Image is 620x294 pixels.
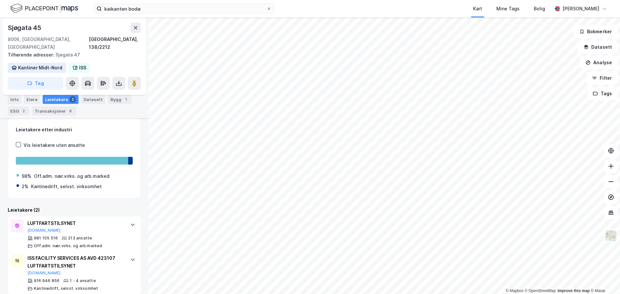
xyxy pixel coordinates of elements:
span: Tilhørende adresser: [8,52,56,57]
div: Kantinedrift, selvst. virksomhet [31,183,102,190]
div: ISS FACILITY SERVICES AS AVD 423107 LUFTFARTSTILSYNET [27,254,124,270]
div: Eiere [24,95,40,104]
input: Søk på adresse, matrikkel, gårdeiere, leietakere eller personer [102,4,266,14]
div: 98% [22,172,31,180]
button: Tags [587,87,617,100]
div: LUFTFARTSTILSYNET [27,219,124,227]
div: Mine Tags [496,5,520,13]
div: Kontrollprogram for chat [588,263,620,294]
img: Z [605,230,617,242]
div: Bygg [108,95,132,104]
div: [GEOGRAPHIC_DATA], 138/2212 [89,35,141,51]
img: logo.f888ab2527a4732fd821a326f86c7f29.svg [10,3,78,14]
div: 1 - 4 ansatte [70,278,96,283]
a: OpenStreetMap [525,289,556,293]
div: Info [8,95,21,104]
div: Kart [473,5,482,13]
button: Analyse [580,56,617,69]
div: 981 105 516 [34,236,58,241]
a: Improve this map [558,289,590,293]
div: Leietakere (2) [8,206,141,214]
div: Leietakere etter industri [16,126,133,134]
div: 8 [67,108,74,114]
div: 2 [20,108,27,114]
div: ISS [79,64,86,72]
div: Kantinedrift, selvst. virksomhet [34,286,98,291]
div: Sjøgata 47 [8,51,136,59]
div: 213 ansatte [68,236,92,241]
div: 2% [22,183,28,190]
div: Kantiner Midt-Nord [18,64,62,72]
button: Datasett [578,41,617,54]
div: Leietakere [43,95,78,104]
div: Off.adm. nær.virks. og arb.marked [34,243,102,248]
div: Vis leietakere uten ansatte [24,141,85,149]
div: 2 [69,96,76,103]
div: Sjøgata 45 [8,23,43,33]
button: Filter [586,72,617,85]
a: Mapbox [506,289,523,293]
div: ESG [8,106,29,116]
div: Bolig [534,5,545,13]
div: 1 [123,96,129,103]
button: Bokmerker [574,25,617,38]
div: 916 946 856 [34,278,59,283]
div: Datasett [81,95,105,104]
div: Transaksjoner [32,106,76,116]
button: [DOMAIN_NAME] [27,270,61,276]
div: 8006, [GEOGRAPHIC_DATA], [GEOGRAPHIC_DATA] [8,35,89,51]
div: [PERSON_NAME] [563,5,599,13]
iframe: Chat Widget [588,263,620,294]
div: Off.adm. nær.virks. og arb.marked [34,172,109,180]
button: Tag [8,77,63,90]
button: [DOMAIN_NAME] [27,228,61,233]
